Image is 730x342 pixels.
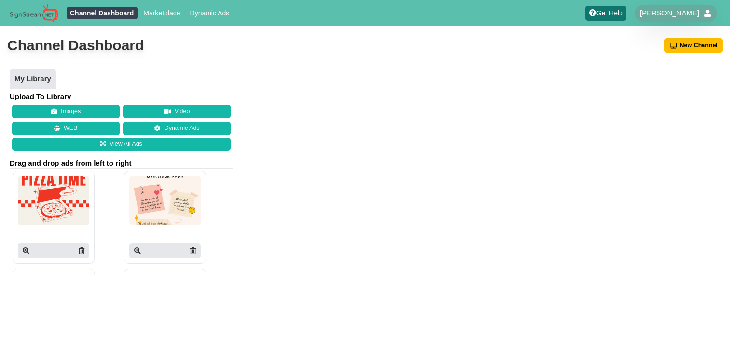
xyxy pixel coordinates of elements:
img: Sign Stream.NET [10,4,58,23]
a: Dynamic Ads [186,7,233,19]
a: Dynamic Ads [123,122,231,135]
button: Video [123,105,231,118]
div: Channel Dashboard [7,36,144,55]
span: [PERSON_NAME] [640,8,699,18]
span: Drag and drop ads from left to right [10,158,233,168]
a: Marketplace [140,7,184,19]
img: P250x250 image processing20251009 2243682 p0tw6n [18,176,89,225]
h4: Upload To Library [10,92,233,101]
button: WEB [12,122,120,135]
button: New Channel [664,38,723,53]
img: P250x250 image processing20251009 2243682 yv6vre [129,176,201,225]
a: View All Ads [12,138,231,151]
a: Get Help [585,6,626,21]
a: My Library [10,69,56,89]
button: Images [12,105,120,118]
a: Channel Dashboard [67,7,138,19]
